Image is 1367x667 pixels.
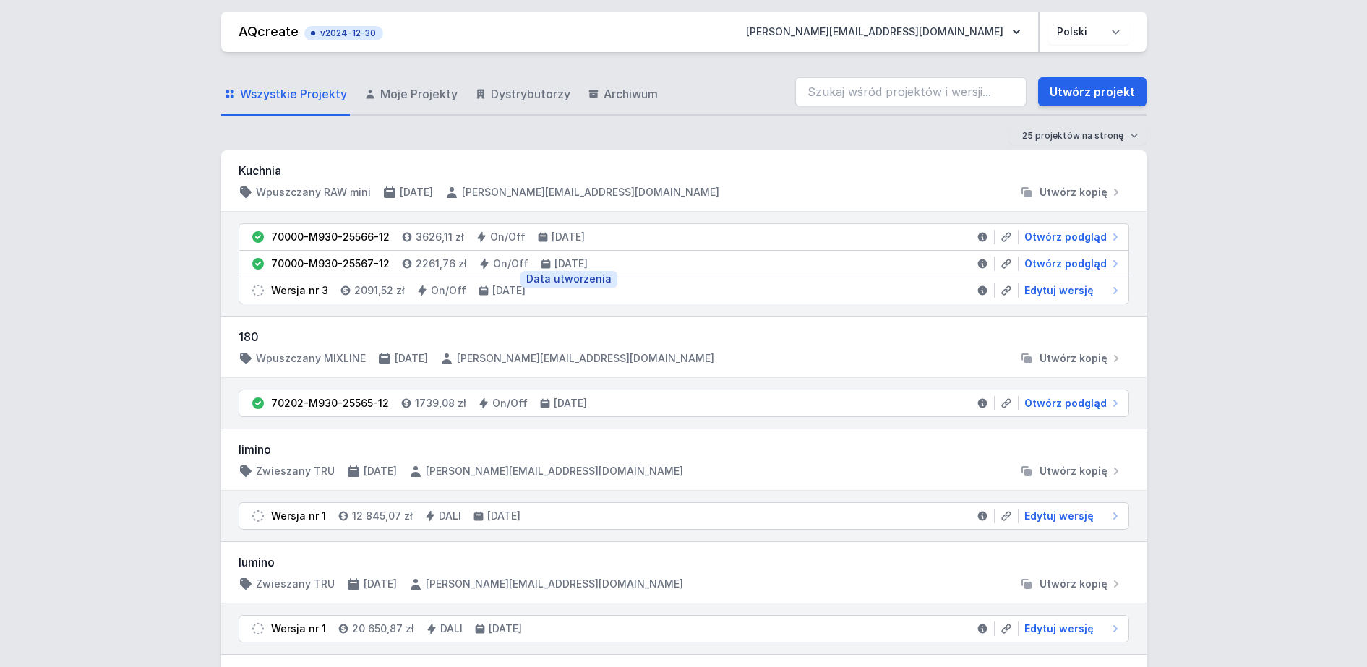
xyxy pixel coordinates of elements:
[1038,77,1147,106] a: Utwórz projekt
[552,230,585,244] h4: [DATE]
[1019,230,1123,244] a: Otwórz podgląd
[271,283,328,298] div: Wersja nr 3
[271,396,389,410] div: 70202-M930-25565-12
[1019,257,1123,271] a: Otwórz podgląd
[239,441,1129,458] h3: limino
[426,464,683,478] h4: [PERSON_NAME][EMAIL_ADDRESS][DOMAIN_NAME]
[492,283,526,298] h4: [DATE]
[440,621,463,636] h4: DALI
[256,351,366,366] h4: Wpuszczany MIXLINE
[489,621,522,636] h4: [DATE]
[352,621,414,636] h4: 20 650,87 zł
[239,554,1129,571] h3: lumino
[271,257,390,271] div: 70000-M930-25567-12
[1014,464,1129,478] button: Utwórz kopię
[239,328,1129,345] h3: 180
[585,74,661,116] a: Archiwum
[1040,185,1107,199] span: Utwórz kopię
[1019,396,1123,410] a: Otwórz podgląd
[256,185,371,199] h4: Wpuszczany RAW mini
[271,509,326,523] div: Wersja nr 1
[251,509,265,523] img: draft.svg
[1040,351,1107,366] span: Utwórz kopię
[487,509,520,523] h4: [DATE]
[352,509,413,523] h4: 12 845,07 zł
[734,19,1032,45] button: [PERSON_NAME][EMAIL_ADDRESS][DOMAIN_NAME]
[795,77,1027,106] input: Szukaj wśród projektów i wersji...
[239,24,299,39] a: AQcreate
[1014,577,1129,591] button: Utwórz kopię
[493,257,528,271] h4: On/Off
[354,283,405,298] h4: 2091,52 zł
[1024,621,1094,636] span: Edytuj wersję
[554,396,587,410] h4: [DATE]
[271,621,326,636] div: Wersja nr 1
[271,230,390,244] div: 70000-M930-25566-12
[1024,283,1094,298] span: Edytuj wersję
[304,23,383,40] button: v2024-12-30
[416,230,464,244] h4: 3626,11 zł
[361,74,460,116] a: Moje Projekty
[457,351,714,366] h4: [PERSON_NAME][EMAIL_ADDRESS][DOMAIN_NAME]
[604,85,658,103] span: Archiwum
[554,257,588,271] h4: [DATE]
[1019,283,1123,298] a: Edytuj wersję
[1024,509,1094,523] span: Edytuj wersję
[1019,621,1123,636] a: Edytuj wersję
[462,185,719,199] h4: [PERSON_NAME][EMAIL_ADDRESS][DOMAIN_NAME]
[312,27,376,39] span: v2024-12-30
[1040,577,1107,591] span: Utwórz kopię
[490,230,526,244] h4: On/Off
[1024,230,1107,244] span: Otwórz podgląd
[395,351,428,366] h4: [DATE]
[439,509,461,523] h4: DALI
[1014,185,1129,199] button: Utwórz kopię
[1024,257,1107,271] span: Otwórz podgląd
[1024,396,1107,410] span: Otwórz podgląd
[492,396,528,410] h4: On/Off
[364,464,397,478] h4: [DATE]
[1019,509,1123,523] a: Edytuj wersję
[251,621,265,636] img: draft.svg
[251,283,265,298] img: draft.svg
[1040,464,1107,478] span: Utwórz kopię
[431,283,466,298] h4: On/Off
[520,271,617,288] div: Data utworzenia
[472,74,573,116] a: Dystrybutorzy
[1048,19,1129,45] select: Wybierz język
[256,464,335,478] h4: Zwieszany TRU
[491,85,570,103] span: Dystrybutorzy
[221,74,350,116] a: Wszystkie Projekty
[380,85,458,103] span: Moje Projekty
[400,185,433,199] h4: [DATE]
[240,85,347,103] span: Wszystkie Projekty
[426,577,683,591] h4: [PERSON_NAME][EMAIL_ADDRESS][DOMAIN_NAME]
[239,162,1129,179] h3: Kuchnia
[1014,351,1129,366] button: Utwórz kopię
[415,396,466,410] h4: 1739,08 zł
[256,577,335,591] h4: Zwieszany TRU
[416,257,467,271] h4: 2261,76 zł
[364,577,397,591] h4: [DATE]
